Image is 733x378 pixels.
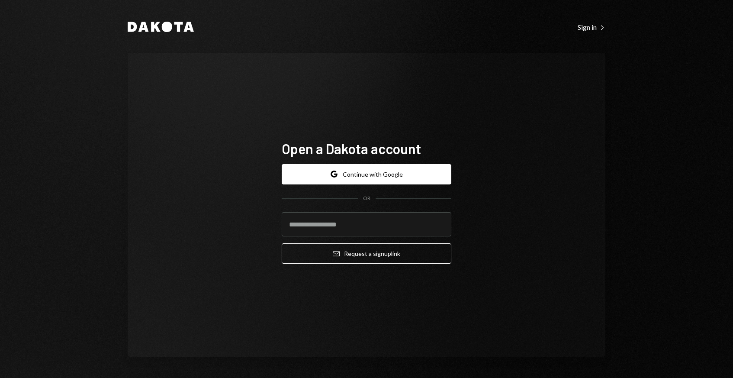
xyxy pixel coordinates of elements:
h1: Open a Dakota account [282,140,451,157]
div: OR [363,195,370,202]
button: Request a signuplink [282,243,451,264]
a: Sign in [578,22,605,32]
div: Sign in [578,23,605,32]
button: Continue with Google [282,164,451,184]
